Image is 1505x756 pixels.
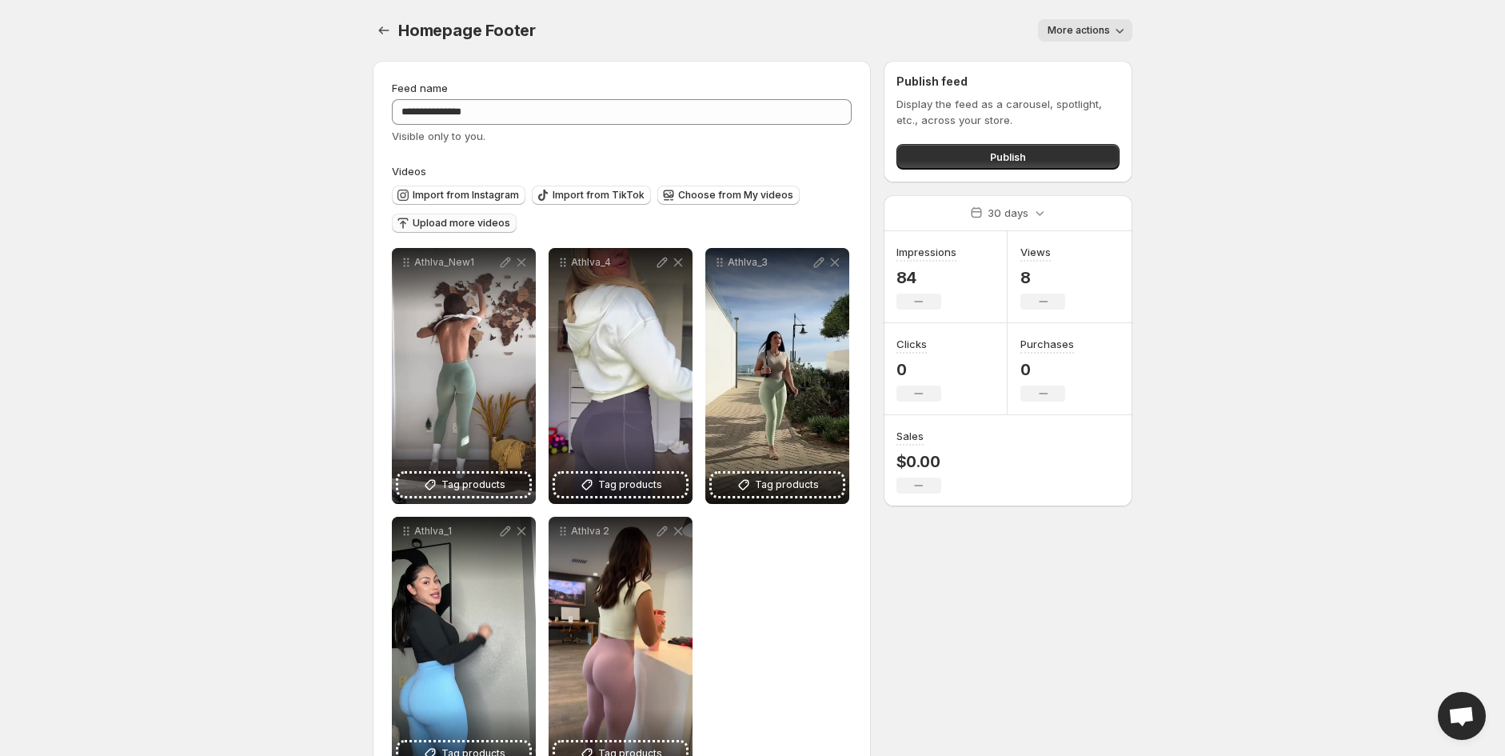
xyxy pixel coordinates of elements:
[896,428,924,444] h3: Sales
[755,477,819,493] span: Tag products
[705,248,849,504] div: Athlva_3Tag products
[392,165,426,178] span: Videos
[392,186,525,205] button: Import from Instagram
[532,186,651,205] button: Import from TikTok
[553,189,645,202] span: Import from TikTok
[896,452,941,471] p: $0.00
[414,256,497,269] p: Athlva_New1
[373,19,395,42] button: Settings
[1048,24,1110,37] span: More actions
[392,248,536,504] div: Athlva_New1Tag products
[728,256,811,269] p: Athlva_3
[1020,336,1074,352] h3: Purchases
[896,244,956,260] h3: Impressions
[896,360,941,379] p: 0
[392,214,517,233] button: Upload more videos
[1438,692,1486,740] div: Open chat
[413,189,519,202] span: Import from Instagram
[712,474,843,496] button: Tag products
[990,149,1026,165] span: Publish
[398,474,529,496] button: Tag products
[1020,244,1051,260] h3: Views
[896,144,1120,170] button: Publish
[555,474,686,496] button: Tag products
[896,74,1120,90] h2: Publish feed
[571,525,654,538] p: Athlva 2
[896,96,1120,128] p: Display the feed as a carousel, spotlight, etc., across your store.
[657,186,800,205] button: Choose from My videos
[441,477,505,493] span: Tag products
[1020,360,1074,379] p: 0
[598,477,662,493] span: Tag products
[392,130,485,142] span: Visible only to you.
[414,525,497,538] p: Athlva_1
[413,217,510,230] span: Upload more videos
[571,256,654,269] p: Athlva_4
[398,21,536,40] span: Homepage Footer
[549,248,693,504] div: Athlva_4Tag products
[1038,19,1132,42] button: More actions
[896,336,927,352] h3: Clicks
[988,205,1028,221] p: 30 days
[1020,268,1065,287] p: 8
[678,189,793,202] span: Choose from My videos
[392,82,448,94] span: Feed name
[896,268,956,287] p: 84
